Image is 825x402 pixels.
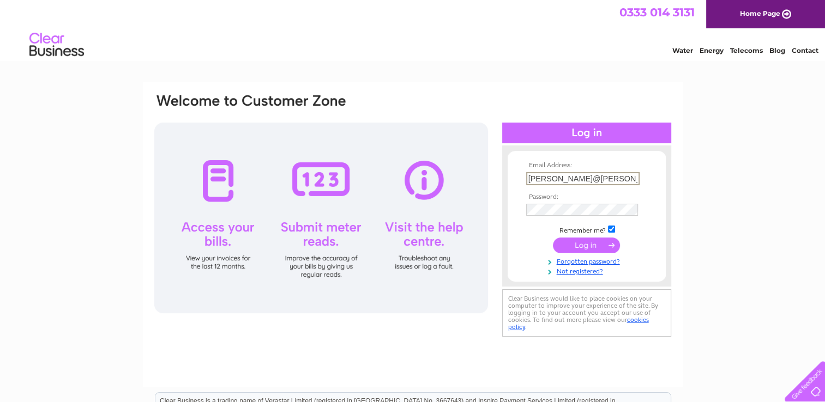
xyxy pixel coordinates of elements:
[523,224,650,235] td: Remember me?
[155,6,671,53] div: Clear Business is a trading name of Verastar Limited (registered in [GEOGRAPHIC_DATA] No. 3667643...
[502,289,671,337] div: Clear Business would like to place cookies on your computer to improve your experience of the sit...
[526,265,650,276] a: Not registered?
[730,46,763,54] a: Telecoms
[769,46,785,54] a: Blog
[523,193,650,201] th: Password:
[619,5,695,19] a: 0333 014 3131
[553,237,620,253] input: Submit
[523,162,650,169] th: Email Address:
[526,255,650,266] a: Forgotten password?
[672,46,693,54] a: Water
[792,46,818,54] a: Contact
[700,46,724,54] a: Energy
[29,28,85,62] img: logo.png
[508,316,649,331] a: cookies policy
